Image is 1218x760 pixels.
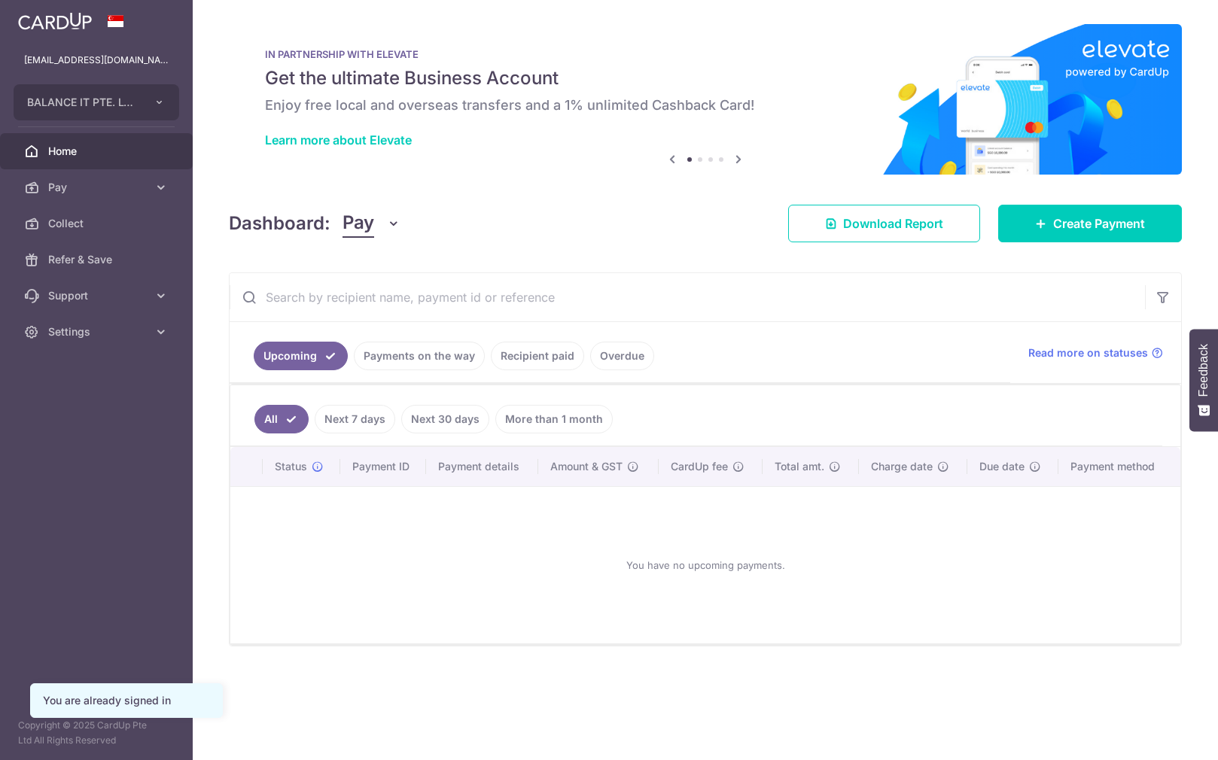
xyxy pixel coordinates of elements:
[48,288,148,303] span: Support
[229,210,330,237] h4: Dashboard:
[775,459,824,474] span: Total amt.
[48,216,148,231] span: Collect
[491,342,584,370] a: Recipient paid
[354,342,485,370] a: Payments on the way
[843,214,943,233] span: Download Report
[1053,214,1145,233] span: Create Payment
[1028,345,1163,360] a: Read more on statuses
[248,499,1162,631] div: You have no upcoming payments.
[590,342,654,370] a: Overdue
[265,96,1146,114] h6: Enjoy free local and overseas transfers and a 1% unlimited Cashback Card!
[265,132,412,147] a: Learn more about Elevate
[48,180,148,195] span: Pay
[1189,329,1218,431] button: Feedback - Show survey
[43,693,210,708] div: You are already signed in
[48,252,148,267] span: Refer & Save
[871,459,933,474] span: Charge date
[48,324,148,339] span: Settings
[671,459,728,474] span: CardUp fee
[401,405,489,433] a: Next 30 days
[550,459,623,474] span: Amount & GST
[14,84,179,120] button: BALANCE IT PTE. LTD.
[343,209,400,238] button: Pay
[254,405,309,433] a: All
[229,24,1182,175] img: Renovation banner
[254,342,348,370] a: Upcoming
[1197,344,1210,397] span: Feedback
[979,459,1025,474] span: Due date
[275,459,307,474] span: Status
[1058,447,1180,486] th: Payment method
[343,209,374,238] span: Pay
[27,95,139,110] span: BALANCE IT PTE. LTD.
[18,12,92,30] img: CardUp
[998,205,1182,242] a: Create Payment
[265,66,1146,90] h5: Get the ultimate Business Account
[426,447,538,486] th: Payment details
[315,405,395,433] a: Next 7 days
[1028,345,1148,360] span: Read more on statuses
[230,273,1145,321] input: Search by recipient name, payment id or reference
[340,447,427,486] th: Payment ID
[24,53,169,68] p: [EMAIL_ADDRESS][DOMAIN_NAME]
[265,48,1146,60] p: IN PARTNERSHIP WITH ELEVATE
[788,205,980,242] a: Download Report
[48,144,148,159] span: Home
[495,405,613,433] a: More than 1 month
